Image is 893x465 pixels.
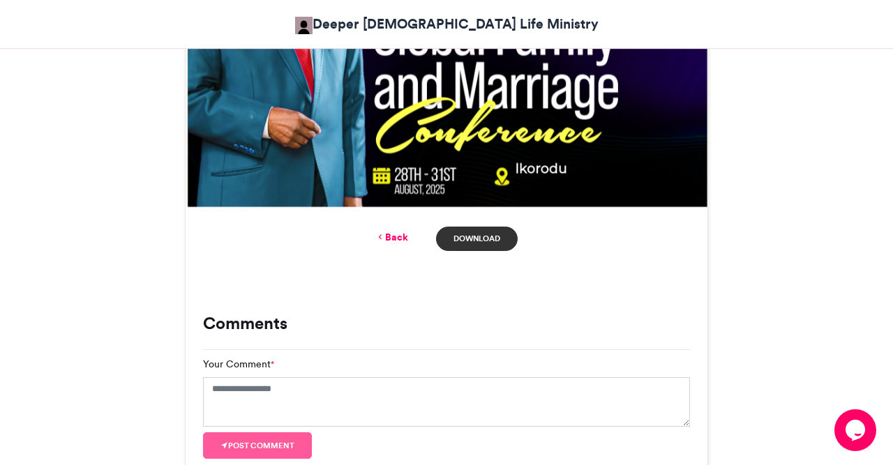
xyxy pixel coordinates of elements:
[834,409,879,451] iframe: chat widget
[375,230,408,245] a: Back
[203,315,690,332] h3: Comments
[203,432,312,459] button: Post comment
[436,227,518,251] a: Download
[295,14,599,34] a: Deeper [DEMOGRAPHIC_DATA] Life Ministry
[203,357,274,372] label: Your Comment
[295,17,313,34] img: Obafemi Bello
